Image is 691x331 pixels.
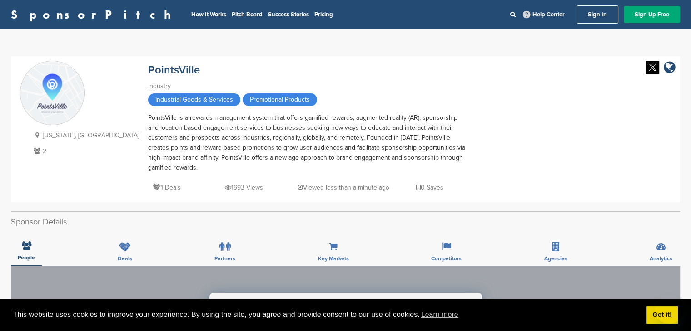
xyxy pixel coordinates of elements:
[31,130,139,141] p: [US_STATE], [GEOGRAPHIC_DATA]
[20,62,84,125] img: Sponsorpitch & PointsVille
[655,295,684,324] iframe: Button to launch messaging window
[298,182,389,193] p: Viewed less than a minute ago
[624,6,680,23] a: Sign Up Free
[191,11,226,18] a: How It Works
[646,306,678,324] a: dismiss cookie message
[664,61,676,76] a: company link
[420,308,460,321] a: learn more about cookies
[11,216,680,228] h2: Sponsor Details
[232,11,263,18] a: Pitch Board
[243,93,317,106] span: Promotional Products
[118,256,132,261] span: Deals
[148,81,466,91] div: Industry
[148,93,240,106] span: Industrial Goods & Services
[431,256,462,261] span: Competitors
[650,256,672,261] span: Analytics
[318,256,349,261] span: Key Markets
[416,182,443,193] p: 0 Saves
[18,255,35,260] span: People
[11,9,177,20] a: SponsorPitch
[153,182,181,193] p: 1 Deals
[521,9,567,20] a: Help Center
[148,113,466,173] div: PointsVille is a rewards management system that offers gamified rewards, augmented reality (AR), ...
[268,11,309,18] a: Success Stories
[31,146,139,157] p: 2
[577,5,618,24] a: Sign In
[13,308,639,321] span: This website uses cookies to improve your experience. By using the site, you agree and provide co...
[225,182,263,193] p: 1693 Views
[314,11,333,18] a: Pricing
[646,61,659,74] img: Twitter white
[148,63,200,77] a: PointsVille
[214,256,235,261] span: Partners
[544,256,567,261] span: Agencies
